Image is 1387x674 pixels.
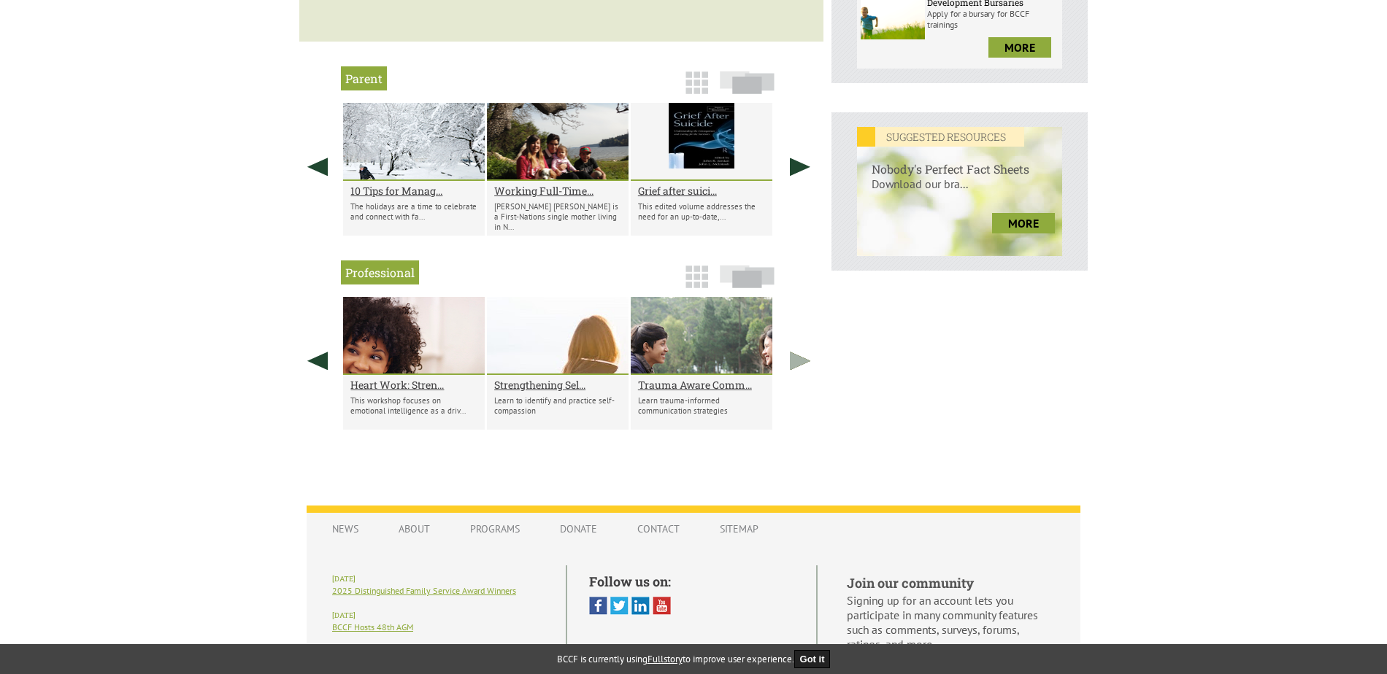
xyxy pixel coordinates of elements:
[638,395,765,416] p: Learn trauma-informed communication strategies
[332,621,413,632] a: BCCF Hosts 48th AGM
[487,103,629,236] li: Working Full-Time, Living in Poverty
[350,201,477,222] p: The holidays are a time to celebrate and connect with fa...
[857,177,1062,206] p: Download our bra...
[715,272,779,295] a: Slide View
[927,8,1058,30] p: Apply for a bursary for BCCF trainings
[992,213,1055,233] a: more
[350,395,477,416] p: This workshop focuses on emotional intelligence as a driv...
[332,611,544,620] h6: [DATE]
[685,266,708,288] img: grid-icon.png
[384,515,445,543] a: About
[638,201,765,222] p: This edited volume addresses the need for an up-to-date,...
[494,395,621,416] p: Learn to identify and practice self-compassion
[318,515,373,543] a: News
[494,201,621,232] p: [PERSON_NAME] [PERSON_NAME] is a First-Nations single mother living in N...
[487,297,629,430] li: Strengthening Self-Regulation through Self-Compassion: how to create peace, patience and less ove...
[847,574,1055,592] h5: Join our community
[631,297,772,430] li: Trauma Aware Communication: October 2025
[638,184,765,198] a: Grief after suici...
[705,515,773,543] a: Sitemap
[857,147,1062,177] h6: Nobody's Perfect Fact Sheets
[341,260,419,284] h2: Professional
[341,66,387,90] h2: Parent
[343,103,485,236] li: 10 Tips for Managing Holiday Stress
[589,597,607,615] img: Facebook
[988,37,1051,58] a: more
[638,378,765,392] a: Trauma Aware Comm...
[653,597,671,615] img: You Tube
[332,585,516,596] a: 2025 Distinguished Family Service Award Winners
[610,597,629,615] img: Twitter
[720,265,775,288] img: slide-icon.png
[456,515,534,543] a: Programs
[332,574,544,584] h6: [DATE]
[623,515,694,543] a: Contact
[847,593,1055,651] p: Signing up for an account lets you participate in many community features such as comments, surve...
[350,184,477,198] a: 10 Tips for Manag...
[545,515,612,543] a: Donate
[648,653,683,665] a: Fullstory
[343,297,485,430] li: Heart Work: Strengthening Emotional Intelligence to boost our wellbeing and support others
[720,71,775,94] img: slide-icon.png
[685,71,708,94] img: grid-icon.png
[631,103,772,236] li: Grief after suicide: Understanding the consequences and caring for the survivors
[715,78,779,101] a: Slide View
[350,378,477,392] a: Heart Work: Stren...
[631,597,650,615] img: Linked In
[494,184,621,198] a: Working Full-Time...
[494,378,621,392] a: Strengthening Sel...
[589,573,794,590] h5: Follow us on:
[857,127,1024,147] em: SUGGESTED RESOURCES
[681,272,712,295] a: Grid View
[681,78,712,101] a: Grid View
[794,650,831,668] button: Got it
